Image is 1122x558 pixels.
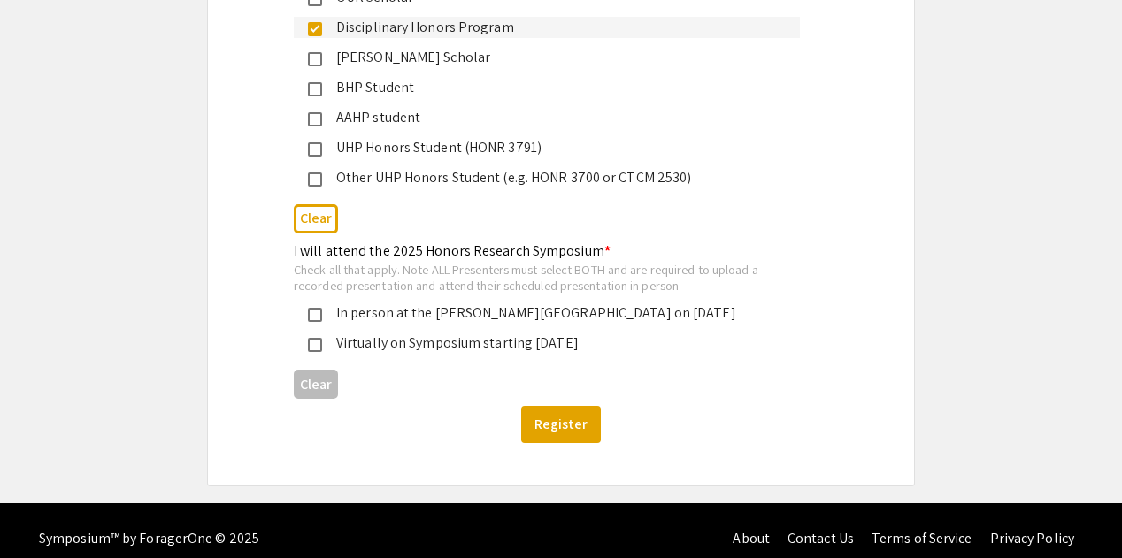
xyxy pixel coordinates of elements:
div: AAHP student [322,107,786,128]
a: Contact Us [788,529,854,547]
div: In person at the [PERSON_NAME][GEOGRAPHIC_DATA] on [DATE] [322,302,786,324]
div: BHP Student [322,77,786,98]
div: Virtually on Symposium starting [DATE] [322,333,786,354]
div: Check all that apply. Note ALL Presenters must select BOTH and are required to upload a recorded ... [294,262,800,293]
button: Register [521,406,601,443]
div: Disciplinary Honors Program [322,17,786,38]
a: About [733,529,770,547]
div: Other UHP Honors Student (e.g. HONR 3700 or CTCM 2530) [322,167,786,188]
button: Clear [294,370,338,399]
a: Terms of Service [872,529,972,547]
div: UHP Honors Student (HONR 3791) [322,137,786,158]
a: Privacy Policy [990,529,1074,547]
mat-label: I will attend the 2025 Honors Research Symposium [294,241,611,260]
button: Clear [294,204,338,233]
div: [PERSON_NAME] Scholar [322,47,786,68]
iframe: Chat [13,478,75,545]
